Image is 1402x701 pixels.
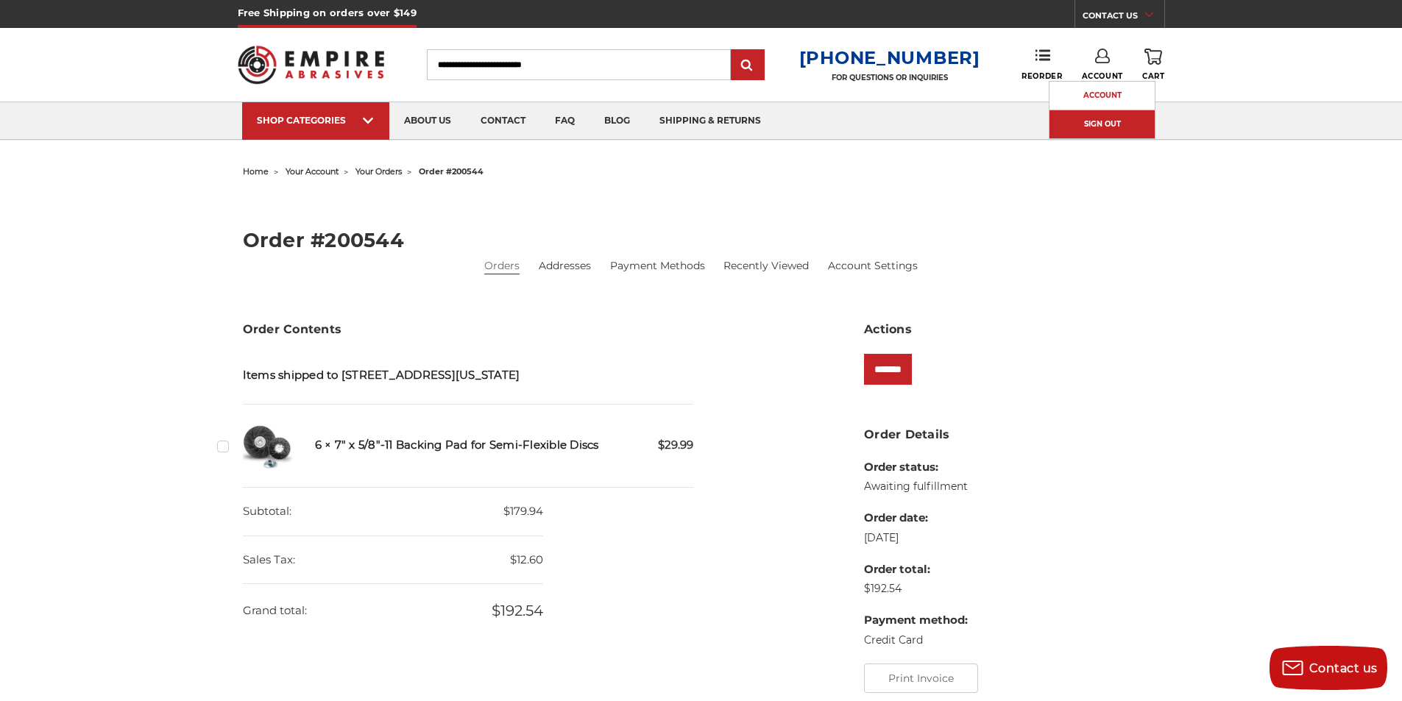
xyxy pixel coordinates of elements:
[315,437,694,454] h5: 6 × 7" x 5/8"-11 Backing Pad for Semi-Flexible Discs
[1083,7,1164,28] a: CONTACT US
[733,51,762,80] input: Submit
[799,73,980,82] p: FOR QUESTIONS OR INQUIRIES
[864,426,1159,444] h3: Order Details
[1049,82,1155,110] a: Account
[1270,646,1387,690] button: Contact us
[286,166,339,177] a: your account
[1309,661,1378,675] span: Contact us
[389,102,466,140] a: about us
[864,612,968,629] dt: Payment method:
[243,587,307,635] dt: Grand total:
[1082,71,1123,81] span: Account
[243,367,694,384] h5: Items shipped to [STREET_ADDRESS][US_STATE]
[243,488,543,536] dd: $179.94
[864,561,968,578] dt: Order total:
[658,437,693,454] span: $29.99
[419,166,484,177] span: order #200544
[243,321,694,338] h3: Order Contents
[355,166,402,177] a: your orders
[828,258,918,274] a: Account Settings
[540,102,590,140] a: faq
[466,102,540,140] a: contact
[1022,49,1062,80] a: Reorder
[243,488,291,535] dt: Subtotal:
[243,230,1160,250] h2: Order #200544
[799,47,980,68] a: [PHONE_NUMBER]
[243,536,543,585] dd: $12.60
[1142,49,1164,81] a: Cart
[864,633,968,648] dd: Credit Card
[590,102,645,140] a: blog
[539,258,591,274] a: Addresses
[243,420,294,472] img: 7" x 5/8"-11 Backing Pad for Semi-Flexible Discs
[243,536,295,584] dt: Sales Tax:
[238,36,385,93] img: Empire Abrasives
[864,581,968,597] dd: $192.54
[864,530,968,546] dd: [DATE]
[243,166,269,177] a: home
[1142,71,1164,81] span: Cart
[257,115,375,126] div: SHOP CATEGORIES
[723,258,809,274] a: Recently Viewed
[864,321,1159,338] h3: Actions
[864,479,968,494] dd: Awaiting fulfillment
[610,258,705,274] a: Payment Methods
[243,584,543,637] dd: $192.54
[864,510,968,527] dt: Order date:
[484,258,520,274] a: Orders
[1049,110,1155,139] a: Sign Out
[864,663,978,693] button: Print Invoice
[1022,71,1062,81] span: Reorder
[645,102,776,140] a: shipping & returns
[864,459,968,476] dt: Order status:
